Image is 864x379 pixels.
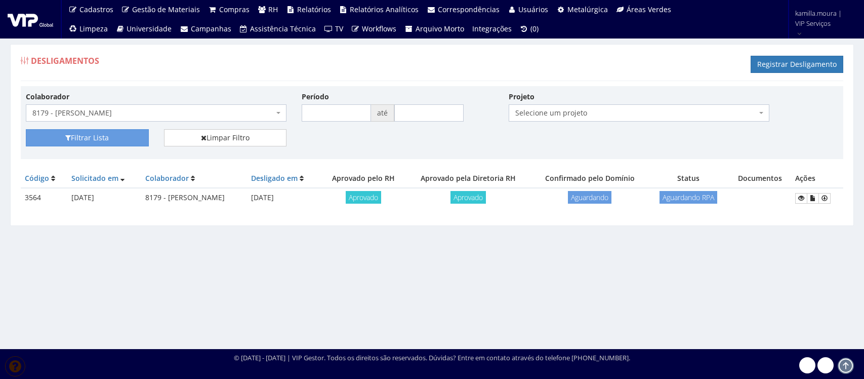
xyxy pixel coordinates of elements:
[191,24,231,33] span: Campanhas
[416,24,464,33] span: Arquivo Morto
[515,108,757,118] span: Selecione um projeto
[247,188,320,208] td: [DATE]
[438,5,500,14] span: Correspondências
[568,191,611,204] span: Aguardando
[660,191,717,204] span: Aguardando RPA
[26,129,149,146] button: Filtrar Lista
[302,92,329,102] label: Período
[8,12,53,27] img: logo
[234,353,630,363] div: © [DATE] - [DATE] | VIP Gestor. Todos os direitos são reservados. Dúvidas? Entre em contato atrav...
[530,24,539,33] span: (0)
[21,188,67,208] td: 3564
[64,19,112,39] a: Limpeza
[268,5,278,14] span: RH
[127,24,172,33] span: Universidade
[71,173,118,183] a: Solicitado em
[728,169,791,188] th: Documentos
[516,19,543,39] a: (0)
[219,5,250,14] span: Compras
[649,169,728,188] th: Status
[468,19,516,39] a: Integrações
[509,92,534,102] label: Projeto
[32,108,274,118] span: 8179 - GILBERTO APARECIDO DE ALMEIDA
[371,104,394,122] span: até
[25,173,49,183] a: Código
[79,5,113,14] span: Cadastros
[297,5,331,14] span: Relatórios
[112,19,176,39] a: Universidade
[145,173,189,183] a: Colaborador
[335,24,343,33] span: TV
[406,169,530,188] th: Aprovado pela Diretoria RH
[31,55,99,66] span: Desligamentos
[320,19,347,39] a: TV
[26,104,286,122] span: 8179 - GILBERTO APARECIDO DE ALMEIDA
[141,188,247,208] td: 8179 - [PERSON_NAME]
[79,24,108,33] span: Limpeza
[518,5,548,14] span: Usuários
[791,169,843,188] th: Ações
[346,191,381,204] span: Aprovado
[450,191,486,204] span: Aprovado
[251,173,298,183] a: Desligado em
[627,5,671,14] span: Áreas Verdes
[400,19,468,39] a: Arquivo Morto
[67,188,141,208] td: [DATE]
[818,193,831,204] a: Ficha Devolução EPIS
[795,8,851,28] span: kamilla.moura | VIP Serviços
[250,24,316,33] span: Assistência Técnica
[347,19,401,39] a: Workflows
[751,56,843,73] a: Registrar Desligamento
[350,5,419,14] span: Relatórios Analíticos
[567,5,608,14] span: Metalúrgica
[132,5,200,14] span: Gestão de Materiais
[26,92,69,102] label: Colaborador
[509,104,769,122] span: Selecione um projeto
[531,169,649,188] th: Confirmado pelo Domínio
[164,129,287,146] a: Limpar Filtro
[362,24,396,33] span: Workflows
[176,19,235,39] a: Campanhas
[235,19,320,39] a: Assistência Técnica
[807,193,819,204] a: Documentos
[320,169,406,188] th: Aprovado pelo RH
[472,24,512,33] span: Integrações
